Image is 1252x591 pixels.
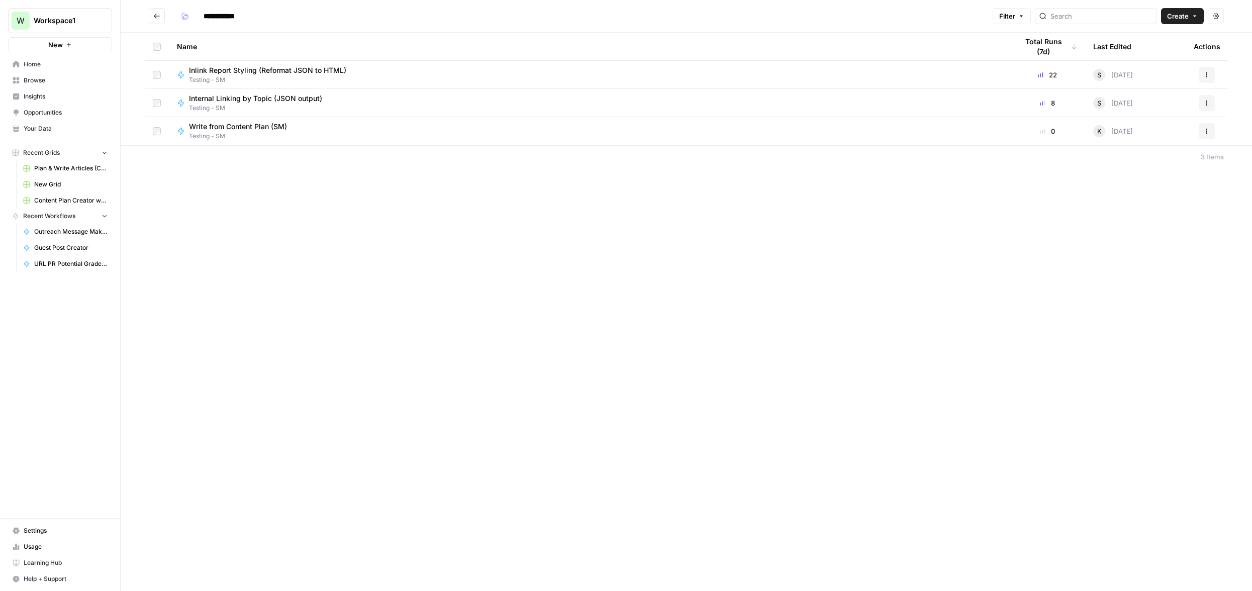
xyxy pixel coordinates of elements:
div: Last Edited [1093,33,1131,60]
span: Write from Content Plan (SM) [189,122,287,132]
span: Recent Grids [23,148,60,157]
a: Inlink Report Styling (Reformat JSON to HTML)Testing - SM [177,65,1002,84]
a: Home [8,56,112,72]
button: Recent Workflows [8,209,112,224]
a: Your Data [8,121,112,137]
a: Internal Linking by Topic (JSON output)Testing - SM [177,93,1002,113]
a: Usage [8,539,112,555]
span: Insights [24,92,108,101]
span: Inlink Report Styling (Reformat JSON to HTML) [189,65,346,75]
div: Name [177,33,1002,60]
span: Testing - SM [189,132,295,141]
a: New Grid [19,176,112,192]
span: Plan & Write Articles (COM) [34,164,108,173]
span: Usage [24,542,108,551]
span: New [48,40,63,50]
span: K [1097,126,1102,136]
span: Workspace1 [34,16,94,26]
span: Recent Workflows [23,212,75,221]
a: Settings [8,523,112,539]
button: Filter [993,8,1031,24]
a: Content Plan Creator with Brand Kit (COM Test) Grid [19,192,112,209]
span: Your Data [24,124,108,133]
div: [DATE] [1093,69,1133,81]
div: 3 Items [1201,152,1224,162]
div: 0 [1018,126,1077,136]
span: Outreach Message Maker - PR Campaigns [34,227,108,236]
a: Opportunities [8,105,112,121]
span: Testing - SM [189,104,330,113]
span: Settings [24,526,108,535]
span: Help + Support [24,574,108,583]
span: Browse [24,76,108,85]
span: Home [24,60,108,69]
span: Internal Linking by Topic (JSON output) [189,93,322,104]
button: Recent Grids [8,145,112,160]
a: Learning Hub [8,555,112,571]
button: Help + Support [8,571,112,587]
button: Create [1161,8,1204,24]
div: Actions [1194,33,1220,60]
span: Content Plan Creator with Brand Kit (COM Test) Grid [34,196,108,205]
span: Filter [999,11,1015,21]
span: S [1097,98,1101,108]
a: Insights [8,88,112,105]
a: Outreach Message Maker - PR Campaigns [19,224,112,240]
div: 22 [1018,70,1077,80]
button: Go back [149,8,165,24]
span: Guest Post Creator [34,243,108,252]
span: S [1097,70,1101,80]
span: New Grid [34,180,108,189]
a: Plan & Write Articles (COM) [19,160,112,176]
span: Create [1167,11,1189,21]
button: New [8,37,112,52]
div: [DATE] [1093,97,1133,109]
div: Total Runs (7d) [1018,33,1077,60]
span: Testing - SM [189,75,354,84]
span: Opportunities [24,108,108,117]
input: Search [1050,11,1152,21]
a: Write from Content Plan (SM)Testing - SM [177,122,1002,141]
div: [DATE] [1093,125,1133,137]
span: Learning Hub [24,558,108,567]
a: Browse [8,72,112,88]
a: Guest Post Creator [19,240,112,256]
div: 8 [1018,98,1077,108]
button: Workspace: Workspace1 [8,8,112,33]
span: W [17,15,25,27]
a: URL PR Potential Grader (Beta) [19,256,112,272]
span: URL PR Potential Grader (Beta) [34,259,108,268]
